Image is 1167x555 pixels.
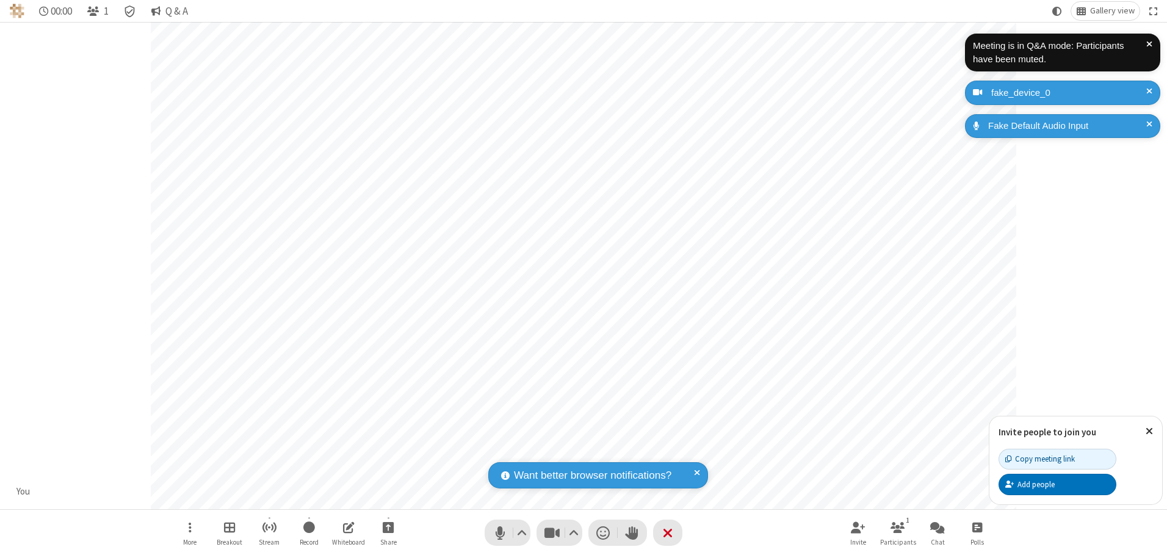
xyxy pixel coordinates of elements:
span: Share [380,539,397,546]
div: Copy meeting link [1005,453,1075,465]
button: Open shared whiteboard [330,515,367,550]
button: Add people [999,474,1116,495]
button: Copy meeting link [999,449,1116,470]
button: Q & A [146,2,193,20]
button: Raise hand [618,520,647,546]
button: Send a reaction [588,520,618,546]
div: You [12,485,35,499]
button: Start recording [291,515,327,550]
span: Want better browser notifications? [514,468,671,484]
button: Open participant list [880,515,916,550]
div: Fake Default Audio Input [984,119,1151,133]
button: Stop video (Alt+V) [537,520,582,546]
span: Gallery view [1090,6,1135,16]
span: Q & A [165,5,188,17]
button: Manage Breakout Rooms [211,515,248,550]
span: 1 [104,5,109,17]
span: Whiteboard [332,539,365,546]
button: Change layout [1071,2,1140,20]
button: Mute (Alt+A) [485,520,530,546]
span: Breakout [217,539,242,546]
button: Close popover [1136,416,1162,446]
button: Start sharing [370,515,406,550]
span: Invite [850,539,866,546]
span: More [183,539,197,546]
span: Chat [931,539,945,546]
button: Open menu [172,515,208,550]
div: Meeting is in Q&A mode: Participants have been muted. [973,39,1146,67]
span: Record [300,539,319,546]
div: Timer [34,2,78,20]
div: fake_device_0 [987,86,1151,100]
button: Open participant list [82,2,114,20]
button: Open chat [919,515,956,550]
button: End or leave meeting [653,520,682,546]
label: Invite people to join you [999,426,1096,438]
button: Invite participants (Alt+I) [840,515,876,550]
button: Start streaming [251,515,287,550]
div: 1 [903,515,913,526]
span: 00:00 [51,5,72,17]
span: Polls [970,539,984,546]
img: QA Selenium DO NOT DELETE OR CHANGE [10,4,24,18]
button: Audio settings [514,520,530,546]
div: Meeting details Encryption enabled [118,2,142,20]
button: Open poll [959,515,995,550]
button: Fullscreen [1144,2,1163,20]
span: Stream [259,539,280,546]
button: Using system theme [1047,2,1067,20]
button: Video setting [566,520,582,546]
span: Participants [880,539,916,546]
